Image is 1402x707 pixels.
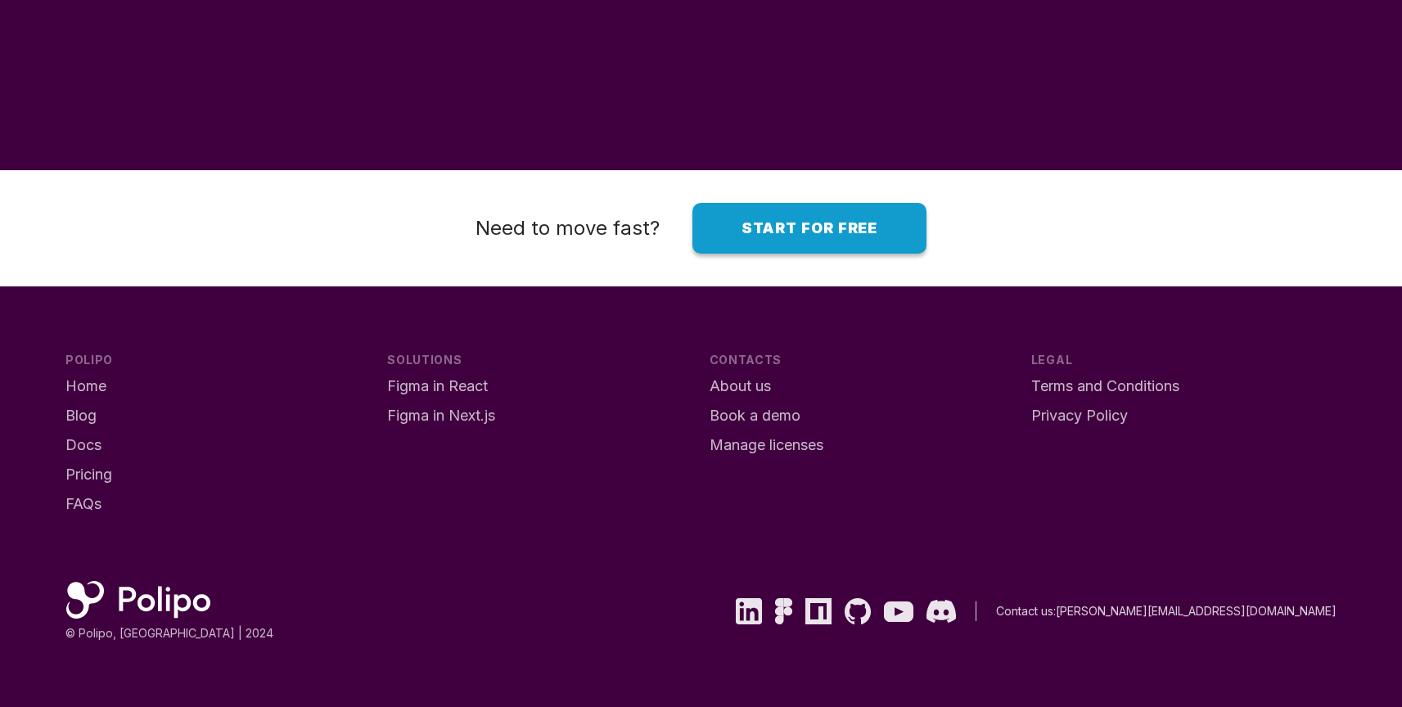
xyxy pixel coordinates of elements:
span: Polipo [65,353,113,367]
span: Privacy Policy [1031,407,1128,424]
span: © Polipo, [GEOGRAPHIC_DATA] | 2024 [65,626,273,640]
span: Home [65,377,106,394]
span: Book a demo [710,407,800,424]
span: Need to move fast? [476,216,660,240]
span: Blog [65,407,97,424]
span: Solutions [387,353,462,367]
a: Figma in React [387,375,692,398]
a: Contact us: [996,604,1056,618]
span: Figma in React [387,377,488,394]
a: Pricing [65,463,371,486]
a: Docs [65,434,371,457]
a: [PERSON_NAME][EMAIL_ADDRESS][DOMAIN_NAME] [1056,604,1337,618]
span: Legal [1031,353,1073,367]
a: Figma [775,598,792,624]
a: About us [710,375,1015,398]
span: Manage licenses [710,436,823,453]
a: Blog [65,404,371,427]
a: Home [65,375,371,398]
a: Book a demo [710,404,1015,427]
span: Start for free [742,219,878,236]
span: About us [710,377,771,394]
span: Terms and Conditions [1031,377,1179,394]
a: npm [805,598,832,624]
a: YouTube [884,598,913,624]
a: Figma in Next.js [387,404,692,427]
a: Discord [926,598,956,624]
a: Manage licenses [710,434,1015,457]
a: GitHub [845,598,871,624]
span: Pricing [65,466,112,483]
span: Contacts [710,353,782,367]
span: Docs [65,436,101,453]
span: FAQs [65,495,101,512]
a: FAQs [65,493,371,516]
a: Start for free [692,203,927,254]
span: Figma in Next.js [387,407,495,424]
a: LinkedIn [736,598,762,624]
a: Privacy Policy [1031,404,1337,427]
a: Terms and Conditions [1031,375,1337,398]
